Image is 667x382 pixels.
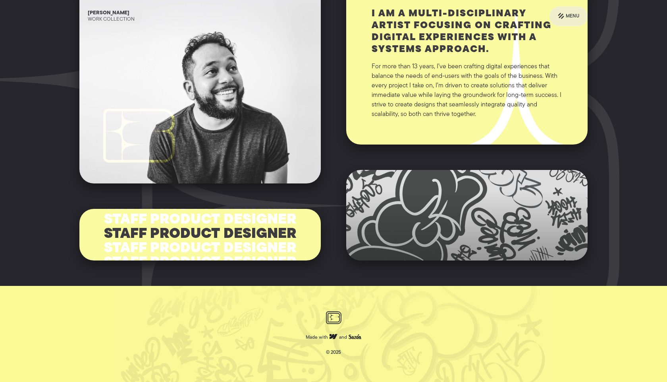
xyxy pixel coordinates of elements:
svg: Sazon logo [349,334,361,339]
div: Staff Product Designer [104,228,296,242]
a: Menu [549,6,588,26]
div: Staff Product Designer [104,256,296,270]
div: [PERSON_NAME] [88,10,129,16]
div: Staff Product Designer [104,213,296,228]
div: © 2025 [326,348,341,357]
div: Made with [306,332,328,343]
div: Menu [566,12,579,21]
svg: Webflow logo icon [330,334,337,339]
div: Work Collection [88,16,135,23]
div: AOA [346,170,588,260]
div: For more than 13 years, I’ve been crafting digital experiences that balance the needs of end-user... [372,62,562,119]
div: Staff Product Designer [104,242,296,256]
a: [PERSON_NAME]Work Collection [79,8,143,24]
div: and [339,332,347,343]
